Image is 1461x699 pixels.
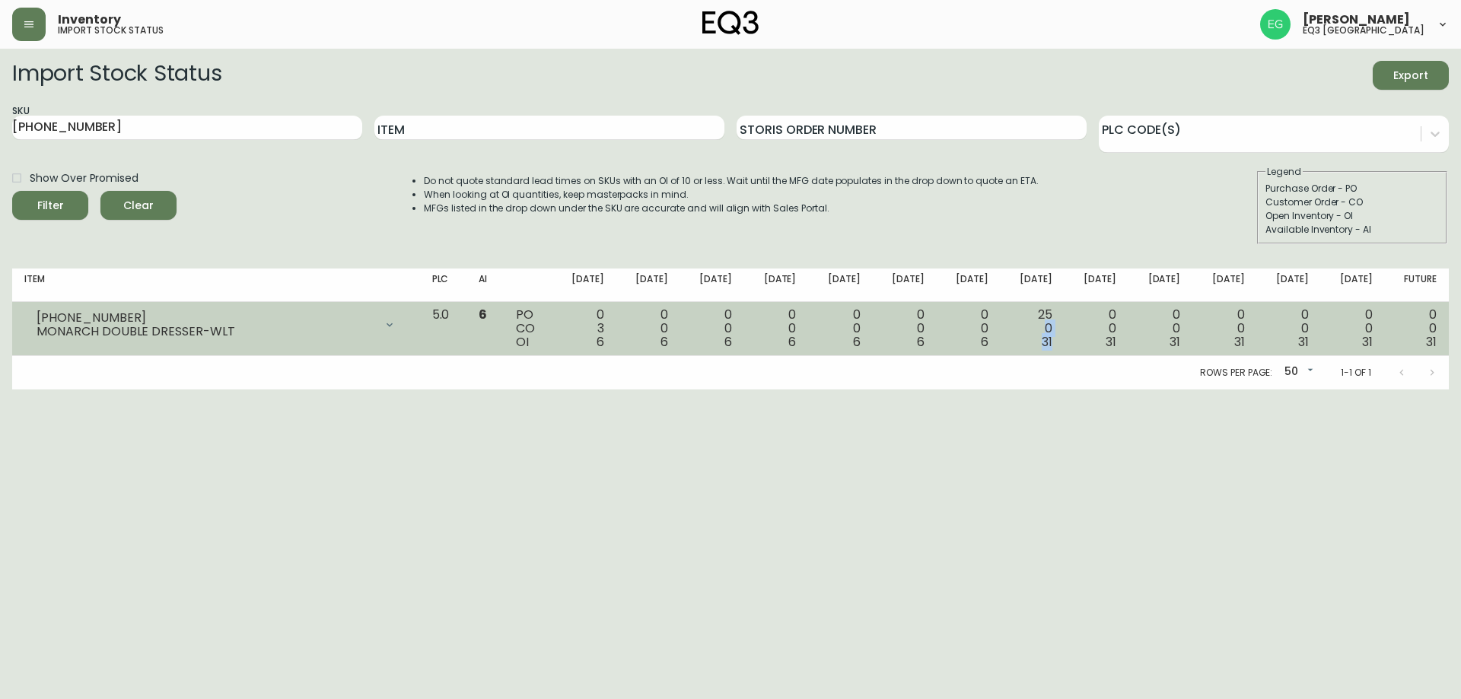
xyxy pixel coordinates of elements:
span: 31 [1362,333,1373,351]
span: 31 [1298,333,1309,351]
th: [DATE] [873,268,937,302]
th: [DATE] [1257,268,1321,302]
span: 6 [724,333,732,351]
th: [DATE] [937,268,1001,302]
th: [DATE] [808,268,872,302]
li: Do not quote standard lead times on SKUs with an OI of 10 or less. Wait until the MFG date popula... [424,174,1039,188]
th: [DATE] [744,268,808,302]
div: 0 0 [885,308,925,349]
div: 0 0 [1077,308,1116,349]
span: 6 [853,333,861,351]
div: MONARCH DOUBLE DRESSER-WLT [37,325,374,338]
span: [PERSON_NAME] [1303,14,1410,26]
div: 50 [1278,360,1316,385]
span: 6 [917,333,925,351]
th: [DATE] [1192,268,1256,302]
button: Clear [100,191,177,220]
button: Filter [12,191,88,220]
th: PLC [420,268,467,302]
h2: Import Stock Status [12,61,221,90]
div: 25 0 [1013,308,1052,349]
th: [DATE] [1001,268,1065,302]
li: MFGs listed in the drop down under the SKU are accurate and will align with Sales Portal. [424,202,1039,215]
span: 31 [1042,333,1052,351]
div: 0 0 [820,308,860,349]
span: 6 [479,306,487,323]
p: 1-1 of 1 [1341,366,1371,380]
th: [DATE] [1065,268,1128,302]
span: Clear [113,196,164,215]
div: 0 0 [692,308,732,349]
div: 0 0 [1333,308,1373,349]
div: Available Inventory - AI [1265,223,1439,237]
span: 31 [1170,333,1180,351]
div: 0 0 [1397,308,1437,349]
th: [DATE] [616,268,680,302]
div: [PHONE_NUMBER]MONARCH DOUBLE DRESSER-WLT [24,308,408,342]
span: 31 [1106,333,1116,351]
div: 0 0 [949,308,988,349]
img: logo [702,11,759,35]
th: [DATE] [1128,268,1192,302]
span: 6 [788,333,796,351]
img: db11c1629862fe82d63d0774b1b54d2b [1260,9,1291,40]
th: [DATE] [552,268,616,302]
div: 0 3 [565,308,604,349]
p: Rows per page: [1200,366,1272,380]
span: 6 [660,333,668,351]
span: 31 [1426,333,1437,351]
span: 6 [981,333,988,351]
div: 0 0 [629,308,668,349]
span: OI [516,333,529,351]
legend: Legend [1265,165,1303,179]
span: 31 [1234,333,1245,351]
button: Export [1373,61,1449,90]
h5: eq3 [GEOGRAPHIC_DATA] [1303,26,1424,35]
div: Customer Order - CO [1265,195,1439,209]
th: [DATE] [1321,268,1385,302]
div: Purchase Order - PO [1265,182,1439,195]
th: Future [1385,268,1449,302]
h5: import stock status [58,26,164,35]
div: 0 0 [1269,308,1309,349]
div: Filter [37,196,64,215]
div: 0 0 [756,308,796,349]
span: Show Over Promised [30,170,138,186]
div: Open Inventory - OI [1265,209,1439,223]
td: 5.0 [420,302,467,356]
span: Export [1385,66,1437,85]
th: AI [466,268,503,302]
span: 6 [597,333,604,351]
div: 0 0 [1141,308,1180,349]
th: Item [12,268,420,302]
div: [PHONE_NUMBER] [37,311,374,325]
th: [DATE] [680,268,744,302]
li: When looking at OI quantities, keep masterpacks in mind. [424,188,1039,202]
span: Inventory [58,14,121,26]
div: 0 0 [1205,308,1244,349]
div: PO CO [516,308,540,349]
